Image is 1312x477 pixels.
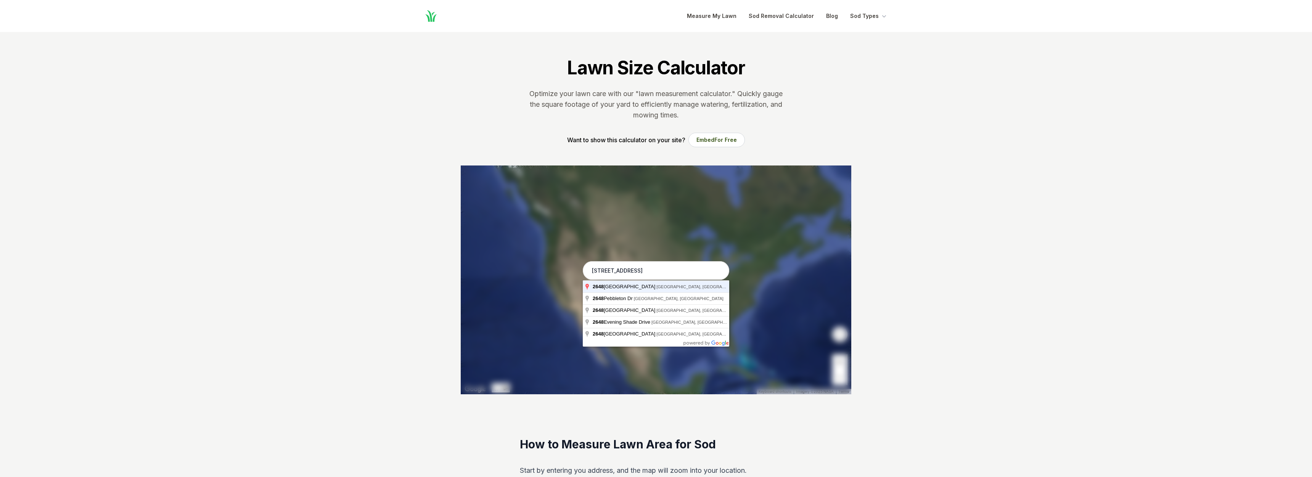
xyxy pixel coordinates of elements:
[593,284,604,289] span: 2648
[583,261,729,280] input: Enter your address to get started
[651,320,741,324] span: [GEOGRAPHIC_DATA], [GEOGRAPHIC_DATA]
[749,11,814,21] a: Sod Removal Calculator
[826,11,838,21] a: Blog
[567,56,745,79] h1: Lawn Size Calculator
[656,284,746,289] span: [GEOGRAPHIC_DATA], [GEOGRAPHIC_DATA]
[593,319,604,325] span: 2648
[593,331,604,337] span: 2648
[593,307,656,313] span: [GEOGRAPHIC_DATA]
[593,296,634,301] span: Pebbleton Dr
[528,88,784,120] p: Optimize your lawn care with our "lawn measurement calculator." Quickly gauge the square footage ...
[593,296,604,301] span: 2648
[567,135,685,145] p: Want to show this calculator on your site?
[656,332,746,336] span: [GEOGRAPHIC_DATA], [GEOGRAPHIC_DATA]
[688,133,745,147] button: EmbedFor Free
[520,464,793,477] p: Start by entering you address, and the map will zoom into your location.
[593,331,656,337] span: [GEOGRAPHIC_DATA]
[714,137,737,143] span: For Free
[656,308,746,313] span: [GEOGRAPHIC_DATA], [GEOGRAPHIC_DATA]
[687,11,736,21] a: Measure My Lawn
[634,296,724,301] span: [GEOGRAPHIC_DATA], [GEOGRAPHIC_DATA]
[593,307,604,313] span: 2648
[593,284,656,289] span: [GEOGRAPHIC_DATA]
[850,11,888,21] button: Sod Types
[593,319,651,325] span: Evening Shade Drive
[520,437,793,452] h2: How to Measure Lawn Area for Sod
